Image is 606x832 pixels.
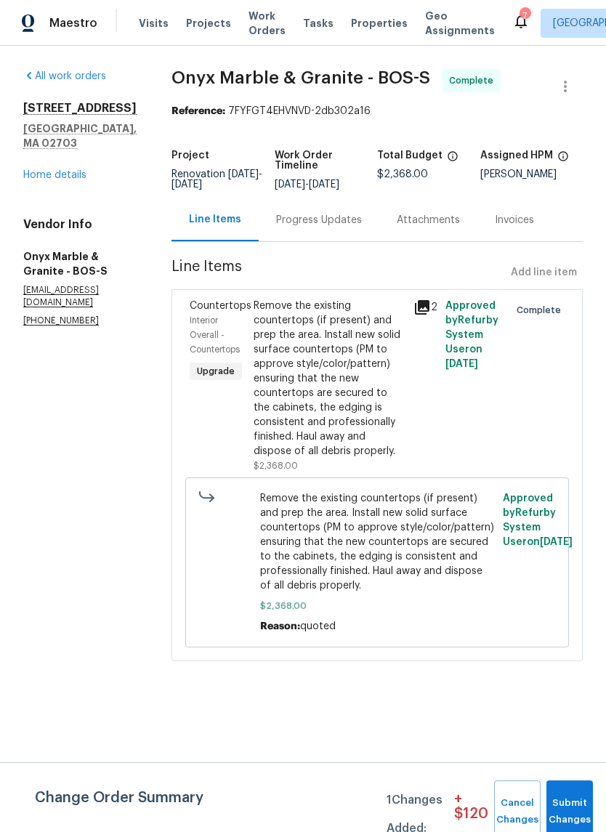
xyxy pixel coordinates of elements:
span: [DATE] [228,169,259,179]
span: - [275,179,339,190]
span: Properties [351,16,408,31]
span: Work Orders [249,9,286,38]
h5: Total Budget [377,150,443,161]
a: Home details [23,170,86,180]
span: - [171,169,262,190]
span: [DATE] [445,359,478,369]
span: Renovation [171,169,262,190]
h5: Onyx Marble & Granite - BOS-S [23,249,137,278]
span: Tasks [303,18,334,28]
span: Line Items [171,259,505,286]
span: The total cost of line items that have been proposed by Opendoor. This sum includes line items th... [447,150,458,169]
div: [PERSON_NAME] [480,169,583,179]
span: Countertops [190,301,251,311]
span: Visits [139,16,169,31]
span: The hpm assigned to this work order. [557,150,569,169]
span: quoted [300,621,336,631]
span: Remove the existing countertops (if present) and prep the area. Install new solid surface counter... [260,491,495,593]
div: Progress Updates [276,213,362,227]
span: [DATE] [309,179,339,190]
span: Reason: [260,621,300,631]
div: Invoices [495,213,534,227]
span: [DATE] [540,537,573,547]
div: Attachments [397,213,460,227]
span: Approved by Refurby System User on [503,493,573,547]
span: Complete [517,303,567,318]
span: Interior Overall - Countertops [190,316,240,354]
span: Upgrade [191,364,241,379]
h5: Assigned HPM [480,150,553,161]
span: $2,368.00 [260,599,495,613]
h4: Vendor Info [23,217,137,232]
span: Approved by Refurby System User on [445,301,498,369]
span: [DATE] [171,179,202,190]
div: Line Items [189,212,241,227]
span: Projects [186,16,231,31]
div: 7 [520,9,530,23]
span: Geo Assignments [425,9,495,38]
span: Complete [449,73,499,88]
span: $2,368.00 [254,461,298,470]
span: Onyx Marble & Granite - BOS-S [171,69,430,86]
b: Reference: [171,106,225,116]
span: [DATE] [275,179,305,190]
a: All work orders [23,71,106,81]
span: $2,368.00 [377,169,428,179]
div: 7FYFGT4EHVNVD-2db302a16 [171,104,583,118]
div: Remove the existing countertops (if present) and prep the area. Install new solid surface counter... [254,299,405,459]
div: 2 [413,299,437,316]
h5: Work Order Timeline [275,150,378,171]
h5: Project [171,150,209,161]
span: Maestro [49,16,97,31]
